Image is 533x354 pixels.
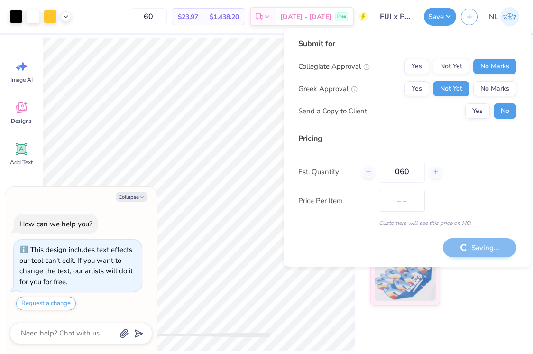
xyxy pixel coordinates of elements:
[19,245,133,287] div: This design includes text effects our tool can't edit. If you want to change the text, our artist...
[280,12,331,22] span: [DATE] - [DATE]
[424,8,456,26] button: Save
[298,219,516,227] div: Customers will see this price on HQ.
[375,254,436,301] img: Standard
[10,76,33,84] span: Image AI
[465,103,490,119] button: Yes
[473,59,516,74] button: No Marks
[473,81,516,96] button: No Marks
[298,133,516,144] div: Pricing
[433,81,469,96] button: Not Yet
[500,7,519,26] img: Nico Landolfi
[298,106,367,117] div: Send a Copy to Client
[298,61,370,72] div: Collegiate Approval
[404,59,429,74] button: Yes
[16,297,76,310] button: Request a change
[485,7,524,26] a: NL
[178,12,198,22] span: $23.97
[433,59,469,74] button: Not Yet
[130,8,167,25] input: – –
[337,13,346,20] span: Free
[298,167,355,177] label: Est. Quantity
[404,81,429,96] button: Yes
[489,11,498,22] span: NL
[298,196,372,206] label: Price Per Item
[19,219,92,229] div: How can we help you?
[10,158,33,166] span: Add Text
[298,84,358,94] div: Greek Approval
[116,192,147,202] button: Collapse
[298,38,516,49] div: Submit for
[210,12,239,22] span: $1,438.20
[11,117,32,125] span: Designs
[373,7,419,26] input: Untitled Design
[494,103,516,119] button: No
[379,161,425,183] input: – –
